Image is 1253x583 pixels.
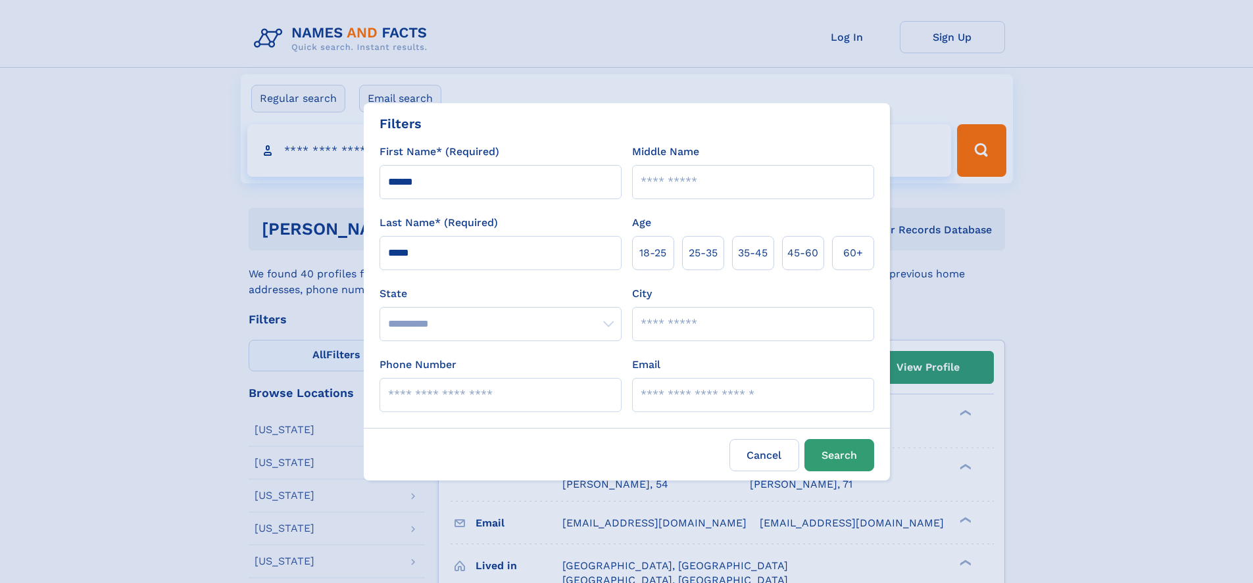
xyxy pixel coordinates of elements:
label: Phone Number [380,357,456,373]
label: Age [632,215,651,231]
label: State [380,286,622,302]
div: Filters [380,114,422,133]
label: Middle Name [632,144,699,160]
span: 18‑25 [639,245,666,261]
span: 35‑45 [738,245,768,261]
label: Cancel [729,439,799,471]
span: 45‑60 [787,245,818,261]
label: City [632,286,652,302]
label: Email [632,357,660,373]
button: Search [804,439,874,471]
label: First Name* (Required) [380,144,499,160]
span: 60+ [843,245,863,261]
span: 25‑35 [689,245,718,261]
label: Last Name* (Required) [380,215,498,231]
